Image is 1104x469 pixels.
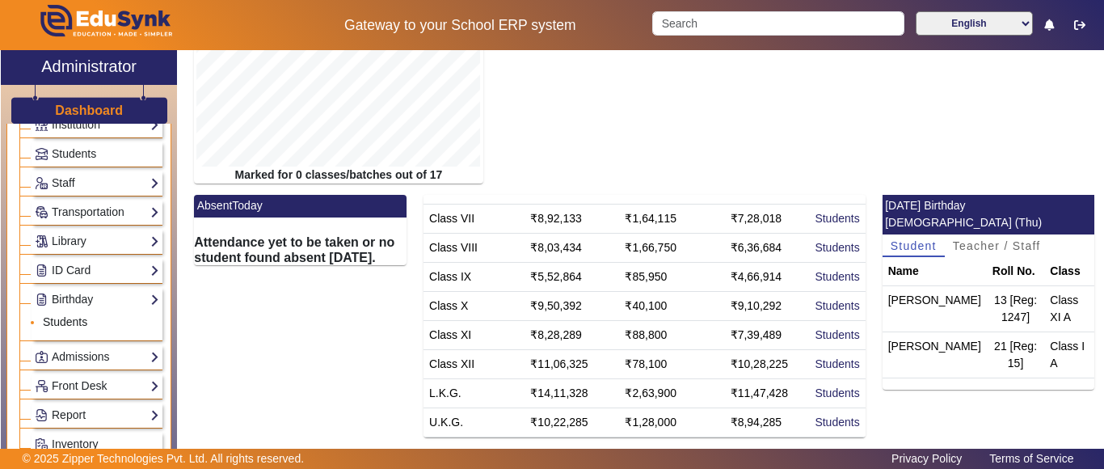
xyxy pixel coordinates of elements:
td: L.K.G. [423,378,525,408]
td: ₹88,800 [619,320,724,349]
a: Students [815,387,859,399]
td: ₹7,39,489 [725,320,810,349]
td: 21 [Reg: 15] [987,332,1045,378]
h2: Administrator [41,57,137,76]
td: ₹11,47,428 [725,378,810,408]
a: Students [815,183,859,196]
a: Students [815,416,859,429]
a: Terms of Service [981,448,1081,469]
td: ₹9,10,292 [725,291,810,320]
td: ₹8,92,133 [525,204,619,233]
a: Privacy Policy [883,448,970,469]
td: ₹9,50,392 [525,291,619,320]
h5: Gateway to your School ERP system [285,17,636,34]
a: Students [815,212,859,225]
span: Inventory [52,437,99,450]
h3: Dashboard [55,103,123,118]
td: Class VII [423,204,525,233]
span: Student [891,240,937,251]
td: ₹40,100 [619,291,724,320]
td: ₹11,06,325 [525,349,619,378]
td: Class XII [423,349,525,378]
th: Class [1044,257,1094,286]
a: Dashboard [54,102,124,119]
td: ₹8,94,285 [725,408,810,437]
td: 13 [Reg: 1247] [987,285,1045,332]
td: ₹85,950 [619,262,724,291]
td: ₹10,22,285 [525,408,619,437]
td: ₹8,28,289 [525,320,619,349]
img: Inventory.png [36,438,48,450]
td: ₹10,28,225 [725,349,810,378]
input: Search [652,11,904,36]
h6: Attendance yet to be taken or no student found absent [DATE]. [194,234,407,265]
a: Inventory [35,435,159,454]
td: U.K.G. [423,408,525,437]
td: ₹6,36,684 [725,233,810,262]
td: [PERSON_NAME] [883,332,987,378]
a: Students [815,270,859,283]
td: ₹14,11,328 [525,378,619,408]
mat-card-header: [DATE] Birthday [DEMOGRAPHIC_DATA] (Thu) [883,195,1095,234]
td: ₹1,66,750 [619,233,724,262]
td: ₹7,28,018 [725,204,810,233]
span: Teacher / Staff [953,240,1041,251]
td: Class IX [423,262,525,291]
th: Roll No. [987,257,1045,286]
td: ₹8,03,434 [525,233,619,262]
a: Students [43,315,87,328]
img: Students.png [36,148,48,160]
td: ₹1,28,000 [619,408,724,437]
a: Students [815,357,859,370]
p: © 2025 Zipper Technologies Pvt. Ltd. All rights reserved. [23,450,305,467]
span: Students [52,147,96,160]
mat-card-header: AbsentToday [194,195,407,218]
td: Class X [423,291,525,320]
div: Marked for 0 classes/batches out of 17 [194,167,482,184]
td: Class VIII [423,233,525,262]
td: Class XI A [1044,285,1094,332]
th: Name [883,257,987,286]
td: ₹2,63,900 [619,378,724,408]
a: Students [815,299,859,312]
td: ₹5,52,864 [525,262,619,291]
td: ₹78,100 [619,349,724,378]
a: Students [35,145,159,163]
a: Administrator [1,50,177,85]
td: Class XI [423,320,525,349]
td: ₹4,66,914 [725,262,810,291]
a: Students [815,241,859,254]
a: Students [815,328,859,341]
td: Class I A [1044,332,1094,378]
td: ₹1,64,115 [619,204,724,233]
td: [PERSON_NAME] [883,285,987,332]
